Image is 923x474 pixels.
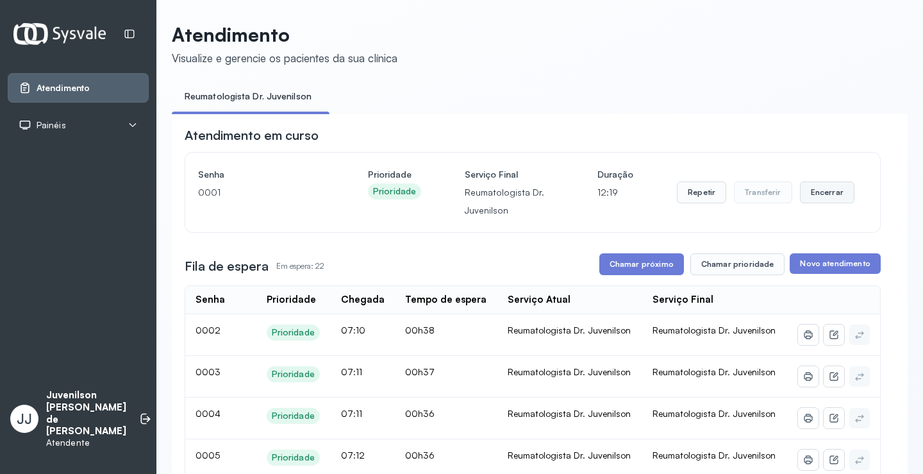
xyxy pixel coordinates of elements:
[405,325,435,335] span: 00h38
[172,23,397,46] p: Atendimento
[46,389,126,437] p: Juvenilson [PERSON_NAME] de [PERSON_NAME]
[800,182,854,203] button: Encerrar
[272,452,315,463] div: Prioridade
[276,257,324,275] p: Em espera: 22
[734,182,792,203] button: Transferir
[341,450,365,461] span: 07:12
[195,408,220,419] span: 0004
[690,253,785,275] button: Chamar prioridade
[653,366,776,377] span: Reumatologista Dr. Juvenilson
[597,183,633,201] p: 12:19
[373,186,416,197] div: Prioridade
[46,437,126,448] p: Atendente
[17,411,32,427] span: JJ
[465,165,554,183] h4: Serviço Final
[599,253,684,275] button: Chamar próximo
[185,126,319,144] h3: Atendimento em curso
[13,23,106,44] img: Logotipo do estabelecimento
[405,450,435,461] span: 00h36
[405,408,435,419] span: 00h36
[37,83,90,94] span: Atendimento
[185,257,269,275] h3: Fila de espera
[198,183,324,201] p: 0001
[405,294,486,306] div: Tempo de espera
[790,253,880,274] button: Novo atendimento
[341,408,362,419] span: 07:11
[508,294,570,306] div: Serviço Atual
[37,120,66,131] span: Painéis
[341,294,385,306] div: Chegada
[267,294,316,306] div: Prioridade
[653,294,713,306] div: Serviço Final
[195,325,220,335] span: 0002
[272,369,315,380] div: Prioridade
[597,165,633,183] h4: Duração
[508,325,632,336] div: Reumatologista Dr. Juvenilson
[195,366,220,377] span: 0003
[653,325,776,335] span: Reumatologista Dr. Juvenilson
[653,450,776,461] span: Reumatologista Dr. Juvenilson
[19,81,138,94] a: Atendimento
[508,408,632,419] div: Reumatologista Dr. Juvenilson
[508,450,632,461] div: Reumatologista Dr. Juvenilson
[341,325,365,335] span: 07:10
[465,183,554,219] p: Reumatologista Dr. Juvenilson
[368,165,421,183] h4: Prioridade
[172,86,324,107] a: Reumatologista Dr. Juvenilson
[195,450,220,461] span: 0005
[272,411,315,421] div: Prioridade
[653,408,776,419] span: Reumatologista Dr. Juvenilson
[405,366,435,377] span: 00h37
[508,366,632,378] div: Reumatologista Dr. Juvenilson
[341,366,362,377] span: 07:11
[195,294,225,306] div: Senha
[198,165,324,183] h4: Senha
[272,327,315,338] div: Prioridade
[677,182,726,203] button: Repetir
[172,51,397,65] div: Visualize e gerencie os pacientes da sua clínica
